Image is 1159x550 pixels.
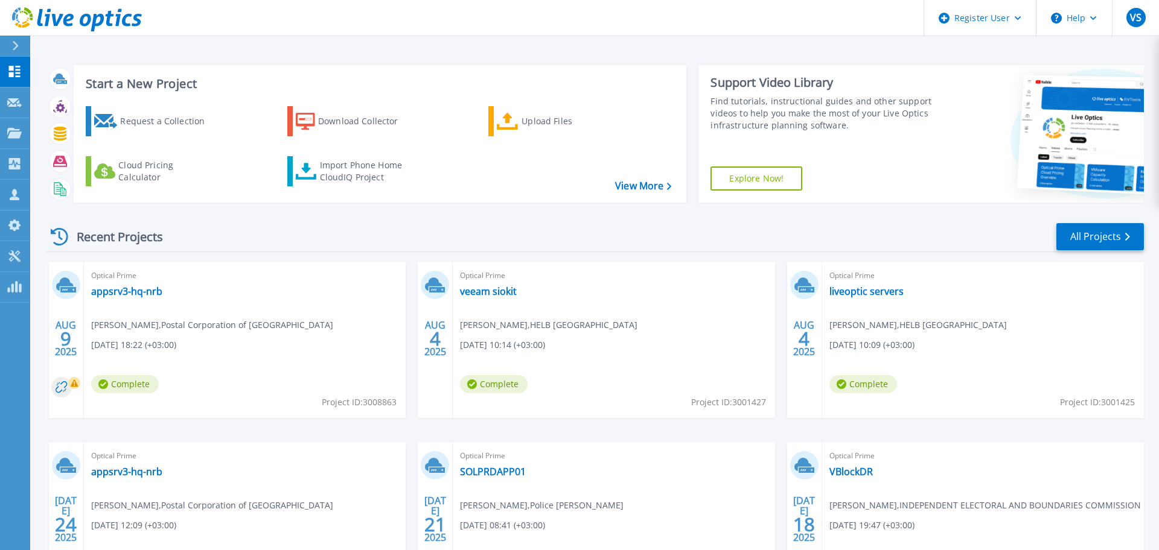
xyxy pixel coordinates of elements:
[829,519,915,532] span: [DATE] 19:47 (+03:00)
[829,449,1137,463] span: Optical Prime
[55,519,77,529] span: 24
[118,159,215,183] div: Cloud Pricing Calculator
[793,317,816,361] div: AUG 2025
[488,106,623,136] a: Upload Files
[793,497,816,541] div: [DATE] 2025
[322,396,397,409] span: Project ID: 3008863
[54,317,77,361] div: AUG 2025
[799,333,809,344] span: 4
[1060,396,1135,409] span: Project ID: 3001425
[46,222,179,251] div: Recent Projects
[691,396,766,409] span: Project ID: 3001427
[424,317,447,361] div: AUG 2025
[793,519,815,529] span: 18
[829,466,873,478] a: VBlockDR
[1056,223,1144,250] a: All Projects
[91,318,333,332] span: [PERSON_NAME] , Postal Corporation of [GEOGRAPHIC_DATA]
[91,375,159,393] span: Complete
[91,269,398,282] span: Optical Prime
[460,466,526,478] a: SOLPRDAPP01
[829,499,1141,512] span: [PERSON_NAME] , INDEPENDENT ELECTORAL AND BOUNDARIES COMMISSION
[86,156,220,186] a: Cloud Pricing Calculator
[91,449,398,463] span: Optical Prime
[829,285,904,297] a: liveoptic servers
[318,109,415,133] div: Download Collector
[710,166,802,191] a: Explore Now!
[522,109,618,133] div: Upload Files
[460,318,637,332] span: [PERSON_NAME] , HELB [GEOGRAPHIC_DATA]
[460,499,624,512] span: [PERSON_NAME] , Police [PERSON_NAME]
[710,95,937,131] div: Find tutorials, instructional guides and other support videos to help you make the most of your L...
[430,333,441,344] span: 4
[91,285,162,297] a: appsrv3-hq-nrb
[320,159,414,183] div: Import Phone Home CloudIQ Project
[460,285,517,297] a: veeam siokit
[91,519,176,532] span: [DATE] 12:09 (+03:00)
[1130,13,1141,22] span: VS
[424,497,447,541] div: [DATE] 2025
[54,497,77,541] div: [DATE] 2025
[120,109,217,133] div: Request a Collection
[91,499,333,512] span: [PERSON_NAME] , Postal Corporation of [GEOGRAPHIC_DATA]
[460,449,767,463] span: Optical Prime
[829,338,915,352] span: [DATE] 10:09 (+03:00)
[460,375,528,393] span: Complete
[86,106,220,136] a: Request a Collection
[829,318,1007,332] span: [PERSON_NAME] , HELB [GEOGRAPHIC_DATA]
[710,75,937,90] div: Support Video Library
[60,333,71,344] span: 9
[460,269,767,282] span: Optical Prime
[615,180,671,192] a: View More
[460,519,545,532] span: [DATE] 08:41 (+03:00)
[287,106,422,136] a: Download Collector
[91,338,176,352] span: [DATE] 18:22 (+03:00)
[460,338,545,352] span: [DATE] 10:14 (+03:00)
[829,269,1137,282] span: Optical Prime
[91,466,162,478] a: appsrv3-hq-nrb
[424,519,446,529] span: 21
[86,77,671,90] h3: Start a New Project
[829,375,897,393] span: Complete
